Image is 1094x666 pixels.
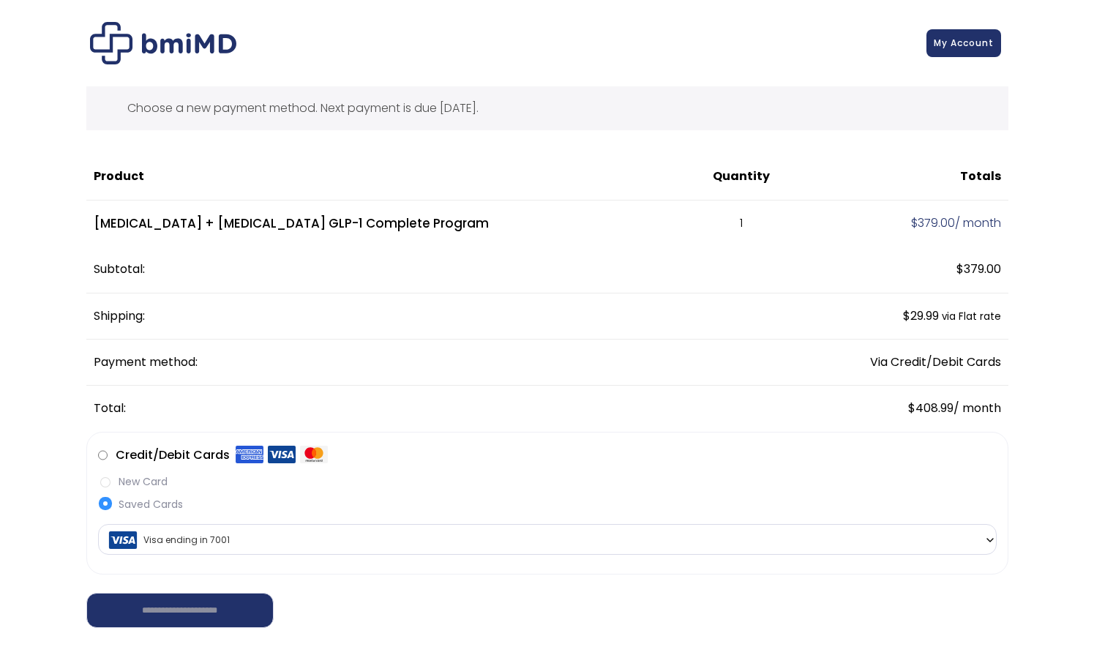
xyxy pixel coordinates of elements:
[903,307,939,324] span: 29.99
[908,400,915,416] span: $
[86,340,794,386] th: Payment method:
[90,22,236,64] img: Checkout
[934,37,994,49] span: My Account
[926,29,1001,57] a: My Account
[86,201,689,247] td: [MEDICAL_DATA] + [MEDICAL_DATA] GLP-1 Complete Program
[794,386,1008,431] td: / month
[102,525,992,555] span: Visa ending in 7001
[794,340,1008,386] td: Via Credit/Debit Cards
[300,445,328,464] img: Mastercard
[86,247,794,293] th: Subtotal:
[98,474,997,490] label: New Card
[911,214,918,231] span: $
[86,154,689,200] th: Product
[689,201,794,247] td: 1
[794,154,1008,200] th: Totals
[86,386,794,431] th: Total:
[908,400,953,416] span: 408.99
[236,445,263,464] img: Amex
[98,524,997,555] span: Visa ending in 7001
[116,444,328,467] label: Credit/Debit Cards
[942,310,1001,323] small: via Flat rate
[911,214,955,231] span: 379.00
[956,261,1001,277] span: 379.00
[689,154,794,200] th: Quantity
[98,497,997,512] label: Saved Cards
[794,201,1008,247] td: / month
[268,445,296,464] img: Visa
[86,86,1008,130] div: Choose a new payment method. Next payment is due [DATE].
[956,261,964,277] span: $
[903,307,910,324] span: $
[86,293,794,340] th: Shipping:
